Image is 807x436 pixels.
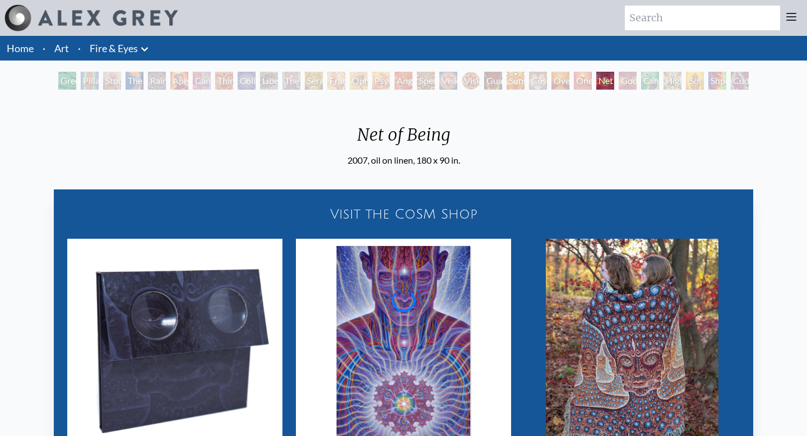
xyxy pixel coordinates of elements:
[350,72,368,90] div: Ophanic Eyelash
[731,72,749,90] div: Cuddle
[686,72,704,90] div: Sol Invictus
[238,72,256,90] div: Collective Vision
[551,72,569,90] div: Oversoul
[641,72,659,90] div: Cannafist
[81,72,99,90] div: Pillar of Awareness
[529,72,547,90] div: Cosmic Elf
[372,72,390,90] div: Psychomicrograph of a Fractal Paisley Cherub Feather Tip
[596,72,614,90] div: Net of Being
[507,72,525,90] div: Sunyata
[170,72,188,90] div: Aperture
[260,72,278,90] div: Liberation Through Seeing
[439,72,457,90] div: Vision Crystal
[90,40,138,56] a: Fire & Eyes
[574,72,592,90] div: One
[347,154,460,167] div: 2007, oil on linen, 180 x 90 in.
[625,6,780,30] input: Search
[327,72,345,90] div: Fractal Eyes
[58,72,76,90] div: Green Hand
[193,72,211,90] div: Cannabis Sutra
[103,72,121,90] div: Study for the Great Turn
[484,72,502,90] div: Guardian of Infinite Vision
[347,124,460,154] div: Net of Being
[54,40,69,56] a: Art
[73,36,85,61] li: ·
[38,36,50,61] li: ·
[417,72,435,90] div: Spectral Lotus
[664,72,681,90] div: Higher Vision
[148,72,166,90] div: Rainbow Eye Ripple
[708,72,726,90] div: Shpongled
[619,72,637,90] div: Godself
[282,72,300,90] div: The Seer
[126,72,143,90] div: The Torch
[395,72,412,90] div: Angel Skin
[305,72,323,90] div: Seraphic Transport Docking on the Third Eye
[7,42,34,54] a: Home
[61,196,746,232] a: Visit the CoSM Shop
[215,72,233,90] div: Third Eye Tears of Joy
[462,72,480,90] div: Vision Crystal Tondo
